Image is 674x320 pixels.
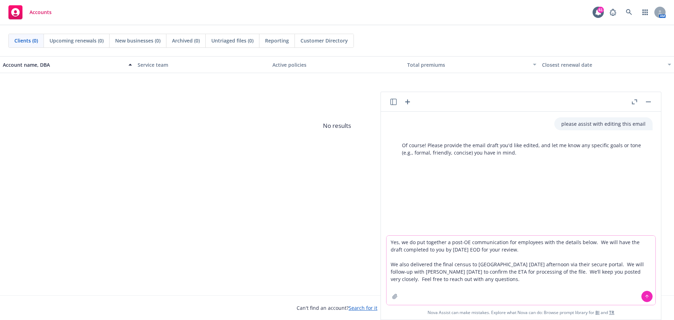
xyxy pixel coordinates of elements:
[49,37,104,44] span: Upcoming renewals (0)
[622,5,636,19] a: Search
[135,56,270,73] button: Service team
[272,61,402,68] div: Active policies
[561,120,646,128] p: please assist with editing this email
[14,37,38,44] span: Clients (0)
[609,309,614,315] a: TR
[402,142,646,156] p: Of course! Please provide the email draft you'd like edited, and let me know any specific goals o...
[606,5,620,19] a: Report a Bug
[6,2,54,22] a: Accounts
[297,304,377,312] span: Can't find an account?
[428,305,614,320] span: Nova Assist can make mistakes. Explore what Nova can do: Browse prompt library for and
[172,37,200,44] span: Archived (0)
[270,56,404,73] button: Active policies
[3,61,124,68] div: Account name, DBA
[539,56,674,73] button: Closest renewal date
[29,9,52,15] span: Accounts
[115,37,160,44] span: New businesses (0)
[386,236,655,305] textarea: Yes, we do put together a post-OE communication for employees with the details below. We will hav...
[407,61,529,68] div: Total premiums
[638,5,652,19] a: Switch app
[211,37,253,44] span: Untriaged files (0)
[597,7,604,13] div: 61
[265,37,289,44] span: Reporting
[138,61,267,68] div: Service team
[300,37,348,44] span: Customer Directory
[595,309,600,315] a: BI
[404,56,539,73] button: Total premiums
[542,61,663,68] div: Closest renewal date
[349,305,377,311] a: Search for it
